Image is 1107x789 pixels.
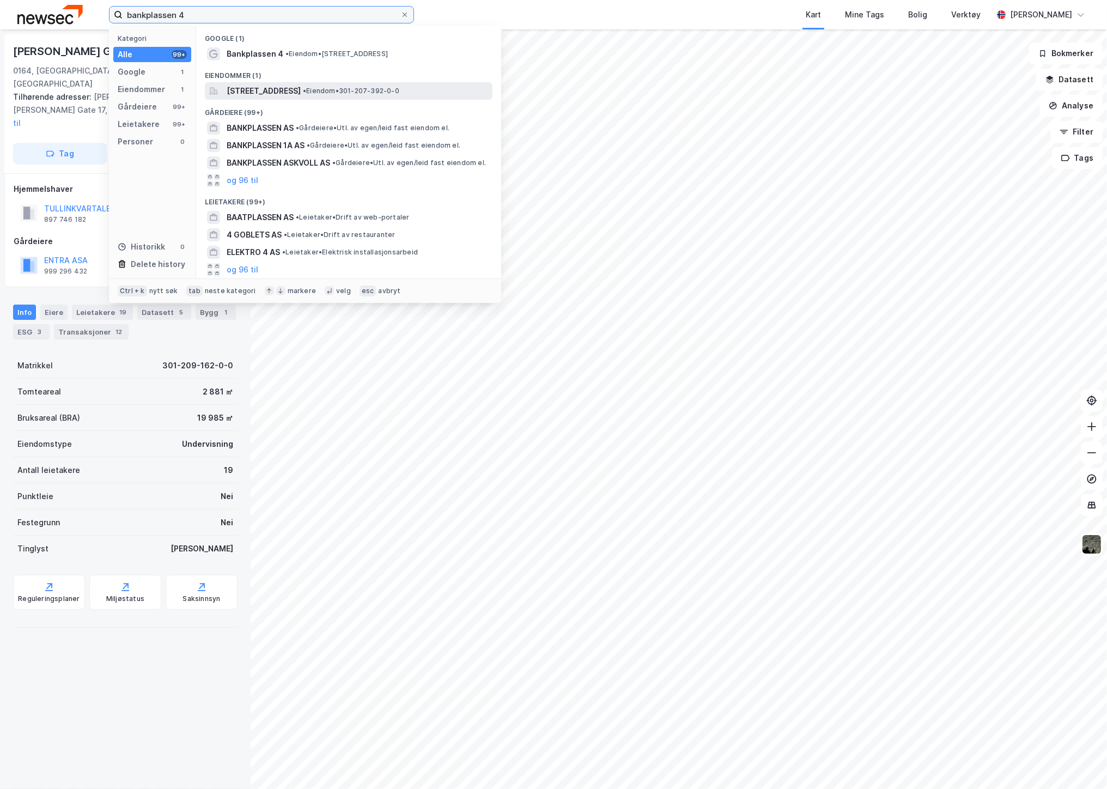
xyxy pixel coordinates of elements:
[1039,95,1103,117] button: Analyse
[284,230,287,239] span: •
[14,183,237,196] div: Hjemmelshaver
[196,26,501,45] div: Google (1)
[203,385,233,398] div: 2 881 ㎡
[44,215,86,224] div: 897 746 182
[13,143,107,165] button: Tag
[296,124,449,132] span: Gårdeiere • Utl. av egen/leid fast eiendom el.
[296,213,409,222] span: Leietaker • Drift av web-portaler
[303,87,399,95] span: Eiendom • 301-207-392-0-0
[13,90,229,130] div: [PERSON_NAME] Gate 15b, [PERSON_NAME] Gate 17, [PERSON_NAME] Gate 15d
[137,305,191,320] div: Datasett
[13,43,152,60] div: [PERSON_NAME] Gate 15a
[17,438,72,451] div: Eiendomstype
[117,307,129,318] div: 19
[183,594,221,603] div: Saksinnsyn
[845,8,884,21] div: Mine Tags
[227,263,258,276] button: og 96 til
[221,490,233,503] div: Nei
[17,542,48,555] div: Tinglyst
[118,34,191,43] div: Kategori
[118,240,165,253] div: Historikk
[227,174,258,187] button: og 96 til
[172,120,187,129] div: 99+
[284,230,395,239] span: Leietaker • Drift av restauranter
[1036,69,1103,90] button: Datasett
[34,326,45,337] div: 3
[227,122,294,135] span: BANKPLASSEN AS
[40,305,68,320] div: Eiere
[178,137,187,146] div: 0
[296,213,299,221] span: •
[285,50,388,58] span: Eiendom • [STREET_ADDRESS]
[13,92,94,101] span: Tilhørende adresser:
[227,228,282,241] span: 4 GOBLETS AS
[44,267,87,276] div: 999 296 432
[288,287,316,295] div: markere
[951,8,981,21] div: Verktøy
[285,50,289,58] span: •
[908,8,927,21] div: Bolig
[131,258,185,271] div: Delete history
[205,287,256,295] div: neste kategori
[17,385,61,398] div: Tomteareal
[17,516,60,529] div: Festegrunn
[307,141,310,149] span: •
[118,83,165,96] div: Eiendommer
[332,159,336,167] span: •
[227,211,294,224] span: BAATPLASSEN AS
[172,50,187,59] div: 99+
[296,124,299,132] span: •
[227,84,301,98] span: [STREET_ADDRESS]
[176,307,187,318] div: 5
[1053,737,1107,789] iframe: Chat Widget
[54,324,129,339] div: Transaksjoner
[196,100,501,119] div: Gårdeiere (99+)
[118,65,145,78] div: Google
[118,48,132,61] div: Alle
[178,242,187,251] div: 0
[227,47,283,60] span: Bankplassen 4
[178,68,187,76] div: 1
[18,594,80,603] div: Reguleringsplaner
[303,87,306,95] span: •
[118,100,157,113] div: Gårdeiere
[1029,43,1103,64] button: Bokmerker
[307,141,460,150] span: Gårdeiere • Utl. av egen/leid fast eiendom el.
[332,159,486,167] span: Gårdeiere • Utl. av egen/leid fast eiendom el.
[221,307,232,318] div: 1
[118,135,153,148] div: Personer
[17,5,83,24] img: newsec-logo.f6e21ccffca1b3a03d2d.png
[1081,534,1102,555] img: 9k=
[171,542,233,555] div: [PERSON_NAME]
[221,516,233,529] div: Nei
[123,7,400,23] input: Søk på adresse, matrikkel, gårdeiere, leietakere eller personer
[196,63,501,82] div: Eiendommer (1)
[197,411,233,424] div: 19 985 ㎡
[13,64,151,90] div: 0164, [GEOGRAPHIC_DATA], [GEOGRAPHIC_DATA]
[14,235,237,248] div: Gårdeiere
[227,156,330,169] span: BANKPLASSEN ASKVOLL AS
[13,324,50,339] div: ESG
[178,85,187,94] div: 1
[182,438,233,451] div: Undervisning
[162,359,233,372] div: 301-209-162-0-0
[360,286,376,296] div: esc
[227,246,280,259] span: ELEKTRO 4 AS
[118,118,160,131] div: Leietakere
[72,305,133,320] div: Leietakere
[118,286,147,296] div: Ctrl + k
[336,287,351,295] div: velg
[196,305,236,320] div: Bygg
[186,286,203,296] div: tab
[113,326,124,337] div: 12
[378,287,400,295] div: avbryt
[282,248,285,256] span: •
[227,139,305,152] span: BANKPLASSEN 1A AS
[1050,121,1103,143] button: Filter
[196,189,501,209] div: Leietakere (99+)
[1052,147,1103,169] button: Tags
[17,464,80,477] div: Antall leietakere
[17,359,53,372] div: Matrikkel
[282,248,418,257] span: Leietaker • Elektrisk installasjonsarbeid
[1053,737,1107,789] div: Kontrollprogram for chat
